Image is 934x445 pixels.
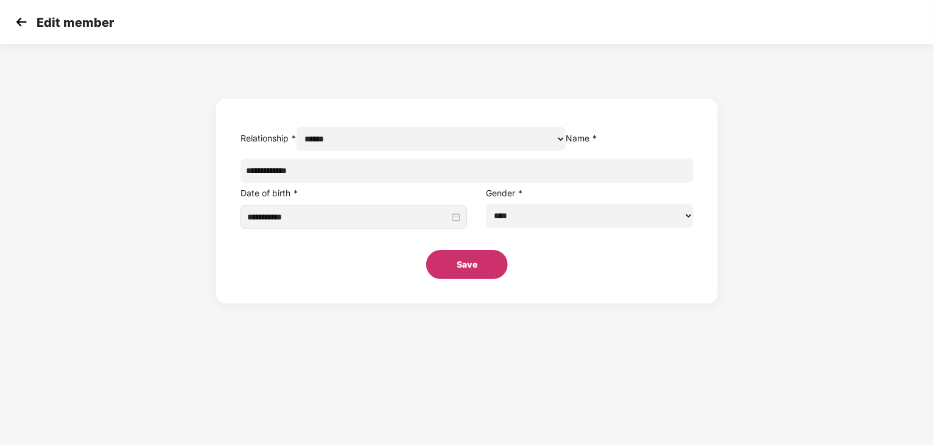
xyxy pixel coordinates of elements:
[566,133,597,143] label: Name *
[241,188,298,198] label: Date of birth *
[486,188,523,198] label: Gender *
[12,13,30,31] img: svg+xml;base64,PHN2ZyB4bWxucz0iaHR0cDovL3d3dy53My5vcmcvMjAwMC9zdmciIHdpZHRoPSIzMCIgaGVpZ2h0PSIzMC...
[241,133,297,143] label: Relationship *
[426,250,508,279] button: Save
[37,15,114,30] p: Edit member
